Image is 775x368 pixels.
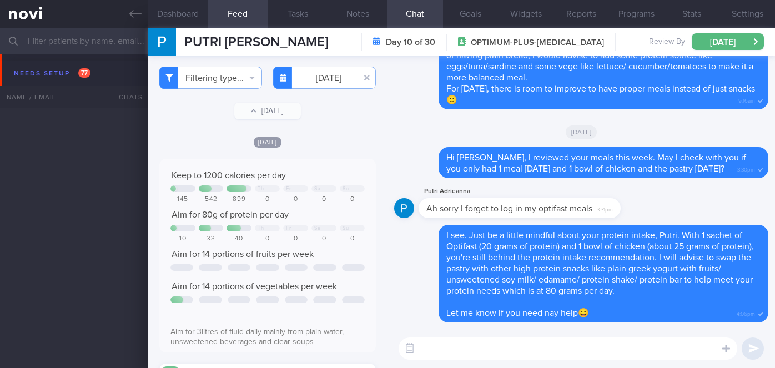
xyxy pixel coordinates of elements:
span: Aim for 14 portions of fruits per week [172,250,314,259]
div: 0 [255,235,280,243]
div: 542 [199,195,224,204]
div: 0 [311,235,336,243]
span: Aim for 14 portions of vegetables per week [172,282,337,291]
span: 9:16am [738,94,755,105]
span: I see. Just be a little mindful about your protein intake, Putri. With 1 sachet of Optifast (20 g... [446,231,754,295]
strong: Day 10 of 30 [386,37,435,48]
span: OPTIMUM-PLUS-[MEDICAL_DATA] [471,37,604,48]
div: Sa [314,225,320,231]
span: [DATE] [566,125,597,139]
div: 33 [199,235,224,243]
span: 3:31pm [597,203,613,214]
span: 4:06pm [737,307,755,318]
span: 3:30pm [737,163,755,174]
button: [DATE] [234,103,301,119]
div: 899 [227,195,251,204]
span: Aim for 3litres of fluid daily mainly from plain water, unsweetened beverages and clear soups [170,328,344,346]
div: Fr [286,225,291,231]
div: Su [343,186,349,192]
span: Keep to 1200 calories per day [172,171,286,180]
button: Filtering type... [159,67,262,89]
div: 0 [340,195,365,204]
span: [DATE] [254,137,281,148]
div: 0 [255,195,280,204]
span: Ah sorry I forget to log in my optifast meals [426,204,592,213]
div: 0 [283,195,308,204]
span: 77 [78,68,90,78]
span: Hi [PERSON_NAME], I reviewed your meals this week. May I check with you if you only had 1 meal [D... [446,153,746,173]
span: Let me know if you need nay help😀 [446,309,589,317]
div: Sa [314,186,320,192]
button: [DATE] [692,33,764,50]
div: 0 [283,235,308,243]
div: 0 [340,235,365,243]
span: PUTRI [PERSON_NAME] [184,36,328,49]
div: Putri Adrieanna [419,185,654,198]
span: For [DATE], there is room to improve to have proper meals instead of just snacks🙂 [446,84,755,104]
div: 40 [227,235,251,243]
div: 10 [170,235,195,243]
span: Review By [649,37,685,47]
div: Th [258,225,264,231]
div: 145 [170,195,195,204]
div: Su [343,225,349,231]
div: Chats [104,86,148,108]
div: Needs setup [11,66,93,81]
span: Aim for 80g of protein per day [172,210,289,219]
div: 0 [311,195,336,204]
div: Fr [286,186,291,192]
div: Th [258,186,264,192]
